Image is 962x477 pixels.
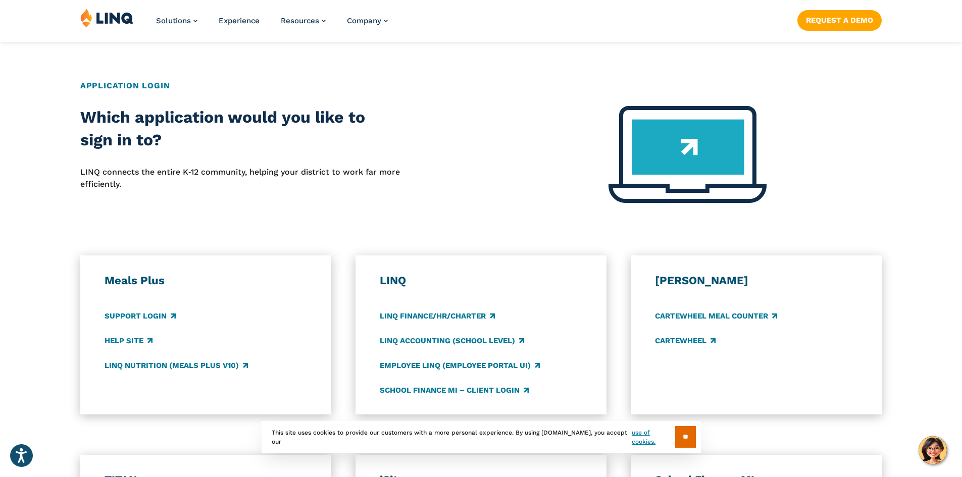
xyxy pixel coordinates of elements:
[80,106,400,152] h2: Which application would you like to sign in to?
[80,80,882,92] h2: Application Login
[105,274,308,288] h3: Meals Plus
[655,274,858,288] h3: [PERSON_NAME]
[347,16,388,25] a: Company
[105,310,176,322] a: Support Login
[80,166,400,191] p: LINQ connects the entire K‑12 community, helping your district to work far more efficiently.
[655,335,716,346] a: CARTEWHEEL
[632,428,675,446] a: use of cookies.
[105,360,248,371] a: LINQ Nutrition (Meals Plus v10)
[281,16,319,25] span: Resources
[797,10,882,30] a: Request a Demo
[797,8,882,30] nav: Button Navigation
[105,335,153,346] a: Help Site
[156,8,388,41] nav: Primary Navigation
[655,310,777,322] a: CARTEWHEEL Meal Counter
[156,16,191,25] span: Solutions
[380,335,524,346] a: LINQ Accounting (school level)
[156,16,197,25] a: Solutions
[347,16,381,25] span: Company
[80,8,134,27] img: LINQ | K‑12 Software
[281,16,326,25] a: Resources
[380,310,495,322] a: LINQ Finance/HR/Charter
[262,421,701,453] div: This site uses cookies to provide our customers with a more personal experience. By using [DOMAIN...
[380,360,540,371] a: Employee LINQ (Employee Portal UI)
[219,16,260,25] a: Experience
[380,385,529,396] a: School Finance MI – Client Login
[919,436,947,464] button: Hello, have a question? Let’s chat.
[380,274,583,288] h3: LINQ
